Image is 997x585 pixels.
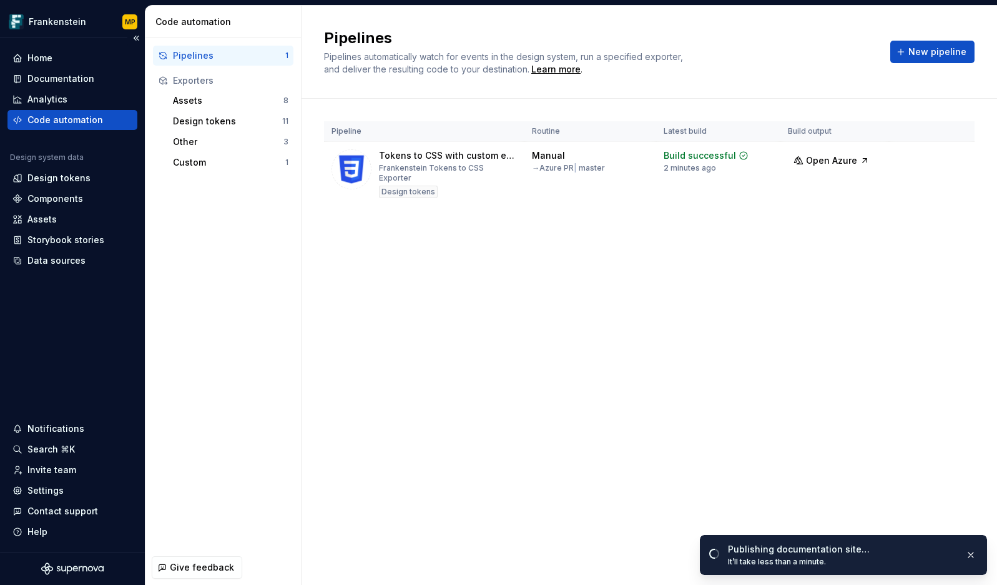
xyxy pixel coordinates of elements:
div: Frankenstein Tokens to CSS Exporter [379,163,517,183]
div: Tokens to CSS with custom exporter [379,149,517,162]
div: Data sources [27,254,86,267]
span: Open Azure [806,154,857,167]
a: Data sources [7,251,137,271]
div: Contact support [27,505,98,517]
button: Contact support [7,501,137,521]
div: Components [27,192,83,205]
div: Design tokens [379,186,438,198]
div: 1 [285,157,288,167]
div: Frankenstein [29,16,86,28]
button: Open Azure [788,149,875,172]
button: FrankensteinMP [2,8,142,35]
div: Exporters [173,74,288,87]
th: Routine [524,121,656,142]
div: Assets [173,94,283,107]
button: Design tokens11 [168,111,293,131]
div: Storybook stories [27,234,104,246]
th: Pipeline [324,121,524,142]
button: New pipeline [890,41,975,63]
a: Design tokens [7,168,137,188]
div: Other [173,136,283,148]
div: Notifications [27,422,84,435]
div: Publishing documentation site… [728,543,955,556]
div: Code automation [155,16,296,28]
div: Design tokens [27,172,91,184]
span: Give feedback [170,561,234,574]
a: Analytics [7,89,137,109]
h2: Pipelines [324,28,875,48]
button: Pipelines1 [153,46,293,66]
a: Storybook stories [7,230,137,250]
button: Help [7,522,137,542]
button: Custom1 [168,152,293,172]
a: Code automation [7,110,137,130]
svg: Supernova Logo [41,562,104,575]
span: New pipeline [908,46,966,58]
button: Notifications [7,419,137,439]
button: Give feedback [152,556,242,579]
div: Design tokens [173,115,282,127]
div: Search ⌘K [27,443,75,456]
div: Settings [27,484,64,497]
div: 3 [283,137,288,147]
div: 1 [285,51,288,61]
button: Other3 [168,132,293,152]
span: . [529,65,582,74]
span: | [574,163,577,172]
div: Analytics [27,93,67,106]
div: 8 [283,96,288,106]
th: Build output [780,121,889,142]
a: Settings [7,481,137,501]
div: Invite team [27,464,76,476]
div: Pipelines [173,49,285,62]
a: Assets [7,209,137,229]
div: Home [27,52,52,64]
div: 11 [282,116,288,126]
div: 2 minutes ago [664,163,716,173]
div: Design system data [10,152,84,162]
div: Build successful [664,149,736,162]
a: Documentation [7,69,137,89]
span: Pipelines automatically watch for events in the design system, run a specified exporter, and deli... [324,51,685,74]
button: Assets8 [168,91,293,111]
div: Help [27,526,47,538]
a: Home [7,48,137,68]
div: Manual [532,149,565,162]
div: It’ll take less than a minute. [728,557,955,567]
div: MP [125,17,135,27]
div: Custom [173,156,285,169]
div: Documentation [27,72,94,85]
button: Collapse sidebar [127,29,145,47]
div: Code automation [27,114,103,126]
a: Learn more [531,63,581,76]
img: d720e2f0-216c-474b-bea5-031157028467.png [9,14,24,29]
div: Assets [27,213,57,226]
div: → Azure PR master [532,163,605,173]
button: Search ⌘K [7,439,137,459]
a: Open Azure [788,157,875,167]
a: Invite team [7,460,137,480]
a: Components [7,189,137,209]
th: Latest build [656,121,780,142]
